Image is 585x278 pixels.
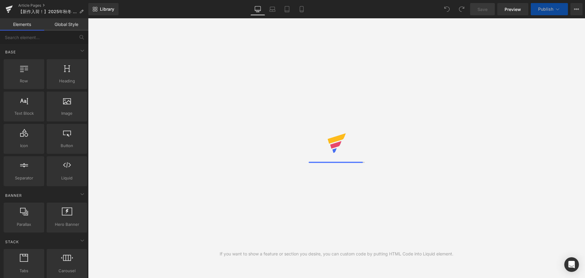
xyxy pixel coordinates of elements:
a: Article Pages [18,3,88,8]
span: Stack [5,239,19,245]
span: Icon [5,143,42,149]
span: Button [48,143,85,149]
span: Image [48,110,85,117]
span: Preview [505,6,521,13]
a: Mobile [294,3,309,15]
button: Redo [456,3,468,15]
a: New Library [88,3,119,15]
a: Global Style [44,18,88,31]
span: Row [5,78,42,84]
span: Parallax [5,221,42,228]
a: Preview [497,3,528,15]
span: Publish [538,7,553,12]
div: If you want to show a feature or section you desire, you can custom code by putting HTML Code int... [220,251,453,257]
span: Tabs [5,268,42,274]
a: Laptop [265,3,280,15]
button: Undo [441,3,453,15]
span: 【新作入荷！】2025年秋冬 新作ステーショナリーが発売！ [18,9,77,14]
span: Banner [5,193,23,198]
span: Save [477,6,487,13]
span: Heading [48,78,85,84]
span: Liquid [48,175,85,181]
span: Hero Banner [48,221,85,228]
span: Carousel [48,268,85,274]
a: Tablet [280,3,294,15]
span: Base [5,49,16,55]
span: Library [100,6,114,12]
button: More [570,3,583,15]
span: Separator [5,175,42,181]
button: Publish [531,3,568,15]
div: Open Intercom Messenger [564,257,579,272]
span: Text Block [5,110,42,117]
a: Desktop [250,3,265,15]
